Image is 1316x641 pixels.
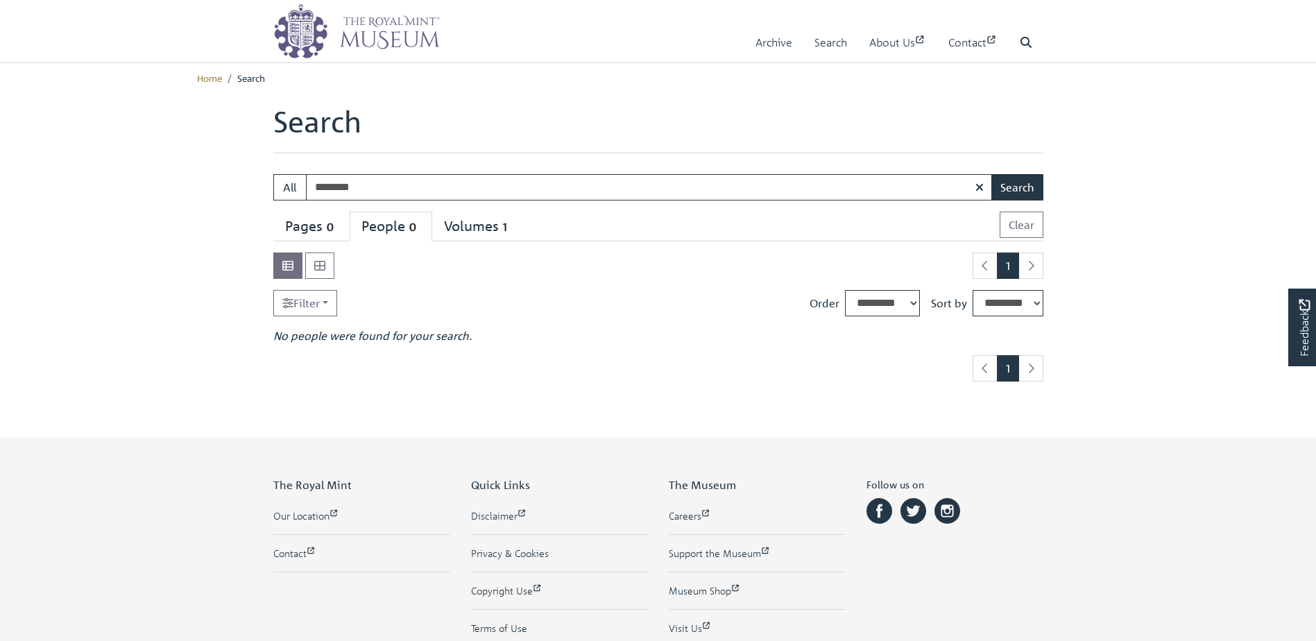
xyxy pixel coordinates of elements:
[405,219,420,235] span: 0
[997,253,1019,279] span: Goto page 1
[237,71,265,84] span: Search
[669,546,846,561] a: Support the Museum
[669,621,846,635] a: Visit Us
[273,290,337,316] a: Filter
[361,218,420,235] div: People
[306,174,993,200] input: Enter one or more search terms...
[1288,289,1316,366] a: Would you like to provide feedback?
[814,23,847,62] a: Search
[273,104,1043,153] h1: Search
[1000,212,1043,238] button: Clear
[866,479,1043,496] h6: Follow us on
[273,478,352,492] span: The Royal Mint
[197,71,222,84] a: Home
[471,478,530,492] span: Quick Links
[471,508,648,523] a: Disclaimer
[471,621,648,635] a: Terms of Use
[810,295,839,311] label: Order
[669,583,846,598] a: Museum Shop
[669,508,846,523] a: Careers
[973,355,998,382] li: Previous page
[273,174,307,200] button: All
[1296,299,1313,357] span: Feedback
[991,174,1043,200] button: Search
[755,23,792,62] a: Archive
[931,295,967,311] label: Sort by
[499,219,511,235] span: 1
[273,329,472,343] em: No people were found for your search.
[444,218,511,235] div: Volumes
[967,253,1043,279] nav: pagination
[285,218,338,235] div: Pages
[471,546,648,561] a: Privacy & Cookies
[273,508,450,523] a: Our Location
[471,583,648,598] a: Copyright Use
[997,355,1019,382] span: Goto page 1
[973,253,998,279] li: Previous page
[948,23,998,62] a: Contact
[967,355,1043,382] nav: pagination
[323,219,338,235] span: 0
[869,23,926,62] a: About Us
[273,3,440,59] img: logo_wide.png
[273,546,450,561] a: Contact
[669,478,736,492] span: The Museum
